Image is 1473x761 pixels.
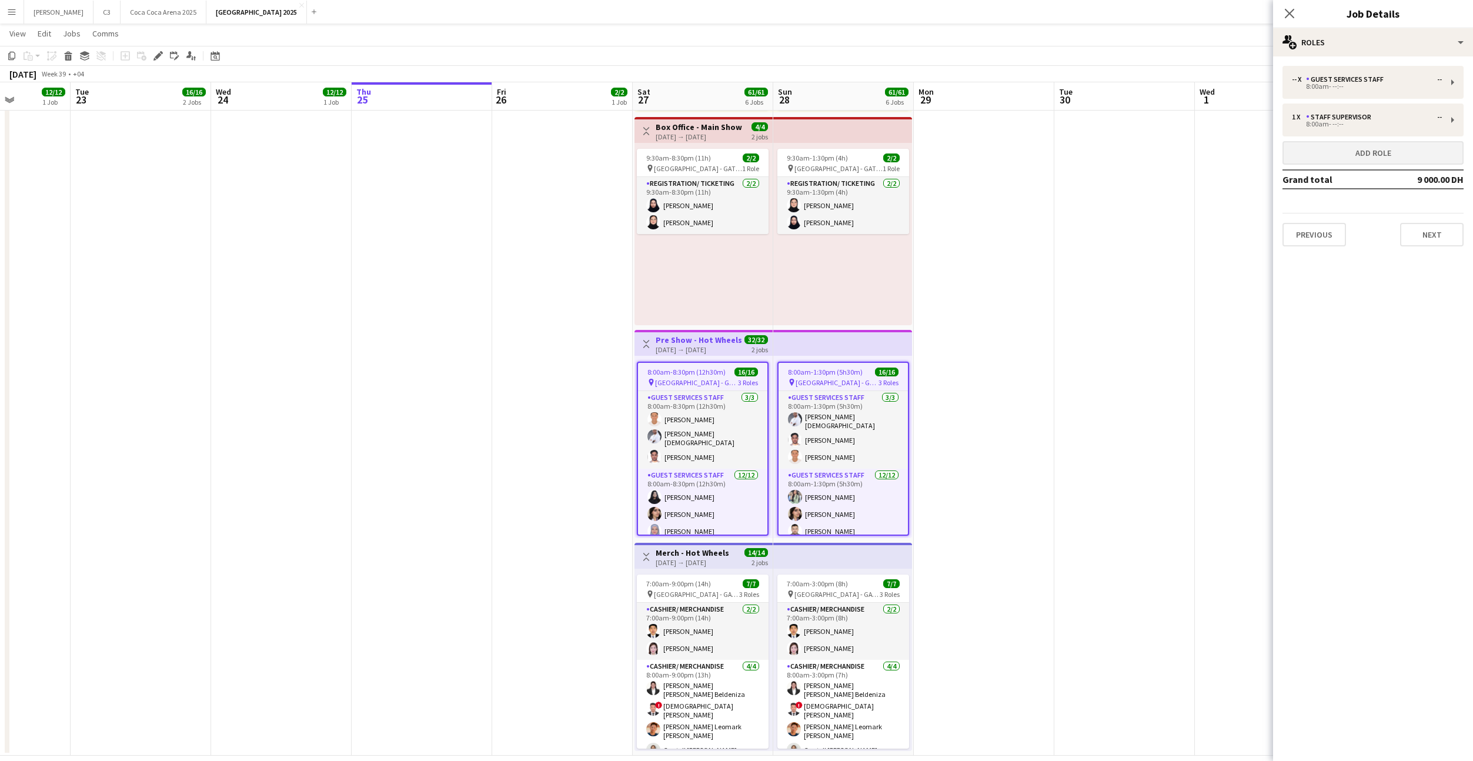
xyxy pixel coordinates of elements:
[779,391,908,469] app-card-role: Guest Services Staff3/38:00am-1:30pm (5h30m)[PERSON_NAME][DEMOGRAPHIC_DATA][PERSON_NAME][PERSON_N...
[794,590,880,599] span: [GEOGRAPHIC_DATA] - GATE 7
[1057,93,1073,106] span: 30
[636,93,650,106] span: 27
[751,557,768,567] div: 2 jobs
[742,164,759,173] span: 1 Role
[777,149,909,234] app-job-card: 9:30am-1:30pm (4h)2/2 [GEOGRAPHIC_DATA] - GATE 71 RoleRegistration/ Ticketing2/29:30am-1:30pm (4h...
[646,153,711,162] span: 9:30am-8:30pm (11h)
[42,98,65,106] div: 1 Job
[9,68,36,80] div: [DATE]
[875,368,899,376] span: 16/16
[787,579,848,588] span: 7:00am-3:00pm (8h)
[1437,75,1442,84] div: --
[356,86,371,97] span: Thu
[73,69,84,78] div: +04
[638,469,767,700] app-card-role: Guest Services Staff12/128:00am-8:30pm (12h30m)[PERSON_NAME][PERSON_NAME][PERSON_NAME]
[1306,75,1388,84] div: Guest Services Staff
[206,1,307,24] button: [GEOGRAPHIC_DATA] 2025
[777,603,909,660] app-card-role: Cashier/ Merchandise2/27:00am-3:00pm (8h)[PERSON_NAME][PERSON_NAME]
[323,98,346,106] div: 1 Job
[637,362,769,536] app-job-card: 8:00am-8:30pm (12h30m)16/16 [GEOGRAPHIC_DATA] - GATE 73 RolesGuest Services Staff3/38:00am-8:30pm...
[75,86,89,97] span: Tue
[1437,113,1442,121] div: --
[647,368,726,376] span: 8:00am-8:30pm (12h30m)
[734,368,758,376] span: 16/16
[879,378,899,387] span: 3 Roles
[637,86,650,97] span: Sat
[744,88,768,96] span: 61/61
[1282,223,1346,246] button: Previous
[796,378,879,387] span: [GEOGRAPHIC_DATA] - GATE 7
[776,93,792,106] span: 28
[88,26,123,41] a: Comms
[58,26,85,41] a: Jobs
[33,26,56,41] a: Edit
[1306,113,1376,121] div: Staff Supervisor
[39,69,68,78] span: Week 39
[779,469,908,700] app-card-role: Guest Services Staff12/128:00am-1:30pm (5h30m)[PERSON_NAME][PERSON_NAME][PERSON_NAME]
[646,579,711,588] span: 7:00am-9:00pm (14h)
[612,98,627,106] div: 1 Job
[744,335,768,344] span: 32/32
[637,575,769,749] app-job-card: 7:00am-9:00pm (14h)7/7 [GEOGRAPHIC_DATA] - GATE 73 RolesCashier/ Merchandise2/27:00am-9:00pm (14h...
[777,362,909,536] app-job-card: 8:00am-1:30pm (5h30m)16/16 [GEOGRAPHIC_DATA] - GATE 73 RolesGuest Services Staff3/38:00am-1:30pm ...
[744,548,768,557] span: 14/14
[918,86,934,97] span: Mon
[1282,141,1464,165] button: Add role
[656,335,742,345] h3: Pre Show - Hot Wheels
[654,164,742,173] span: [GEOGRAPHIC_DATA] - GATE 7
[886,98,908,106] div: 6 Jobs
[743,579,759,588] span: 7/7
[917,93,934,106] span: 29
[42,88,65,96] span: 12/12
[495,93,506,106] span: 26
[777,177,909,234] app-card-role: Registration/ Ticketing2/29:30am-1:30pm (4h)[PERSON_NAME][PERSON_NAME]
[739,590,759,599] span: 3 Roles
[637,177,769,234] app-card-role: Registration/ Ticketing2/29:30am-8:30pm (11h)[PERSON_NAME][PERSON_NAME]
[355,93,371,106] span: 25
[183,98,205,106] div: 2 Jobs
[880,590,900,599] span: 3 Roles
[1400,223,1464,246] button: Next
[656,122,743,132] h3: Box Office - Main Show - Hot Wheels
[751,344,768,354] div: 2 jobs
[1273,28,1473,56] div: Roles
[214,93,231,106] span: 24
[885,88,908,96] span: 61/61
[121,1,206,24] button: Coca Coca Arena 2025
[38,28,51,39] span: Edit
[9,28,26,39] span: View
[796,702,803,709] span: !
[883,153,900,162] span: 2/2
[63,28,81,39] span: Jobs
[611,88,627,96] span: 2/2
[656,345,742,354] div: [DATE] → [DATE]
[1273,6,1473,21] h3: Job Details
[1198,93,1215,106] span: 1
[883,164,900,173] span: 1 Role
[654,590,739,599] span: [GEOGRAPHIC_DATA] - GATE 7
[74,93,89,106] span: 23
[92,28,119,39] span: Comms
[745,98,767,106] div: 6 Jobs
[656,548,729,558] h3: Merch - Hot Wheels
[777,575,909,749] div: 7:00am-3:00pm (8h)7/7 [GEOGRAPHIC_DATA] - GATE 73 RolesCashier/ Merchandise2/27:00am-3:00pm (8h)[...
[738,378,758,387] span: 3 Roles
[883,579,900,588] span: 7/7
[182,88,206,96] span: 16/16
[638,391,767,469] app-card-role: Guest Services Staff3/38:00am-8:30pm (12h30m)[PERSON_NAME][PERSON_NAME][DEMOGRAPHIC_DATA][PERSON_...
[655,702,662,709] span: !
[1059,86,1073,97] span: Tue
[93,1,121,24] button: C3
[1292,121,1442,127] div: 8:00am- --:--
[497,86,506,97] span: Fri
[637,149,769,234] app-job-card: 9:30am-8:30pm (11h)2/2 [GEOGRAPHIC_DATA] - GATE 71 RoleRegistration/ Ticketing2/29:30am-8:30pm (1...
[1200,86,1215,97] span: Wed
[24,1,93,24] button: [PERSON_NAME]
[637,603,769,660] app-card-role: Cashier/ Merchandise2/27:00am-9:00pm (14h)[PERSON_NAME][PERSON_NAME]
[778,86,792,97] span: Sun
[794,164,883,173] span: [GEOGRAPHIC_DATA] - GATE 7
